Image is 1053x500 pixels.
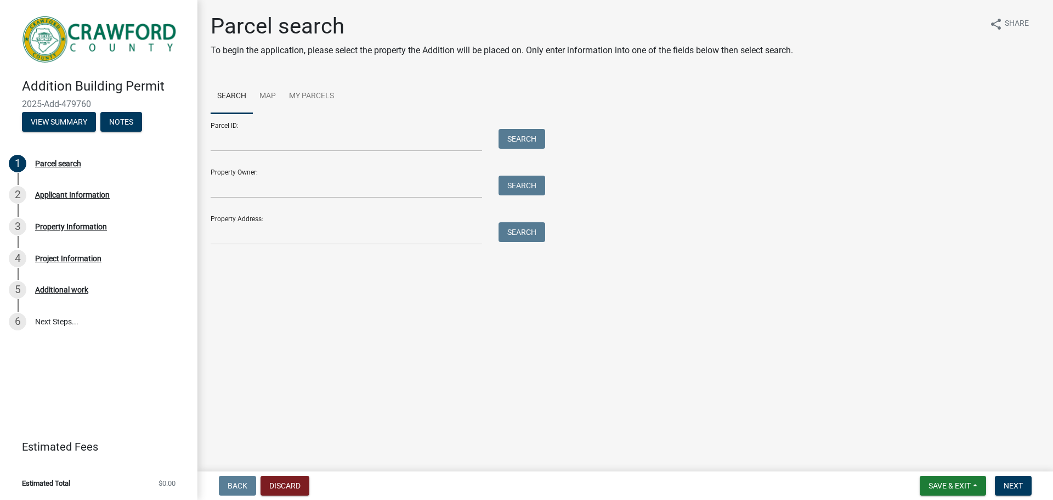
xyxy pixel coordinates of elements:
[1004,481,1023,490] span: Next
[981,13,1038,35] button: shareShare
[219,476,256,496] button: Back
[211,79,253,114] a: Search
[228,481,247,490] span: Back
[9,281,26,299] div: 5
[22,12,180,67] img: Crawford County, Georgia
[211,44,793,57] p: To begin the application, please select the property the Addition will be placed on. Only enter i...
[35,255,101,262] div: Project Information
[9,313,26,330] div: 6
[158,480,175,487] span: $0.00
[9,436,180,458] a: Estimated Fees
[211,13,793,40] h1: Parcel search
[282,79,341,114] a: My Parcels
[920,476,986,496] button: Save & Exit
[9,218,26,235] div: 3
[989,18,1003,31] i: share
[35,160,81,167] div: Parcel search
[499,176,545,195] button: Search
[929,481,971,490] span: Save & Exit
[100,118,142,127] wm-modal-confirm: Notes
[35,191,110,199] div: Applicant Information
[9,155,26,172] div: 1
[9,250,26,267] div: 4
[253,79,282,114] a: Map
[499,222,545,242] button: Search
[9,186,26,204] div: 2
[100,112,142,132] button: Notes
[22,78,189,94] h4: Addition Building Permit
[22,480,70,487] span: Estimated Total
[35,223,107,231] div: Property Information
[261,476,309,496] button: Discard
[995,476,1032,496] button: Next
[1005,18,1029,31] span: Share
[22,99,175,109] span: 2025-Add-479760
[35,286,88,294] div: Additional work
[499,129,545,149] button: Search
[22,112,96,132] button: View Summary
[22,118,96,127] wm-modal-confirm: Summary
